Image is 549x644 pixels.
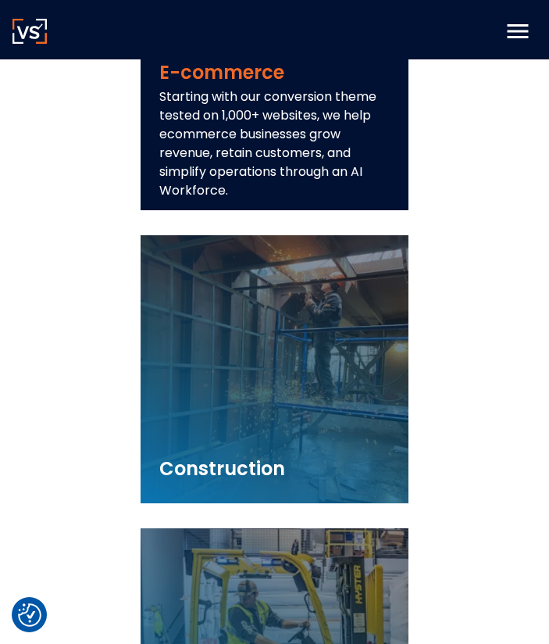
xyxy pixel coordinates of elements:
[18,603,41,627] img: Revisit consent button
[159,60,390,85] h3: E-commerce
[18,603,41,627] button: Cookie Settings
[159,88,390,200] p: Starting with our conversion theme tested on 1,000+ websites, we help ecommerce businesses grow r...
[499,13,537,50] div: menu
[159,456,390,481] h3: Construction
